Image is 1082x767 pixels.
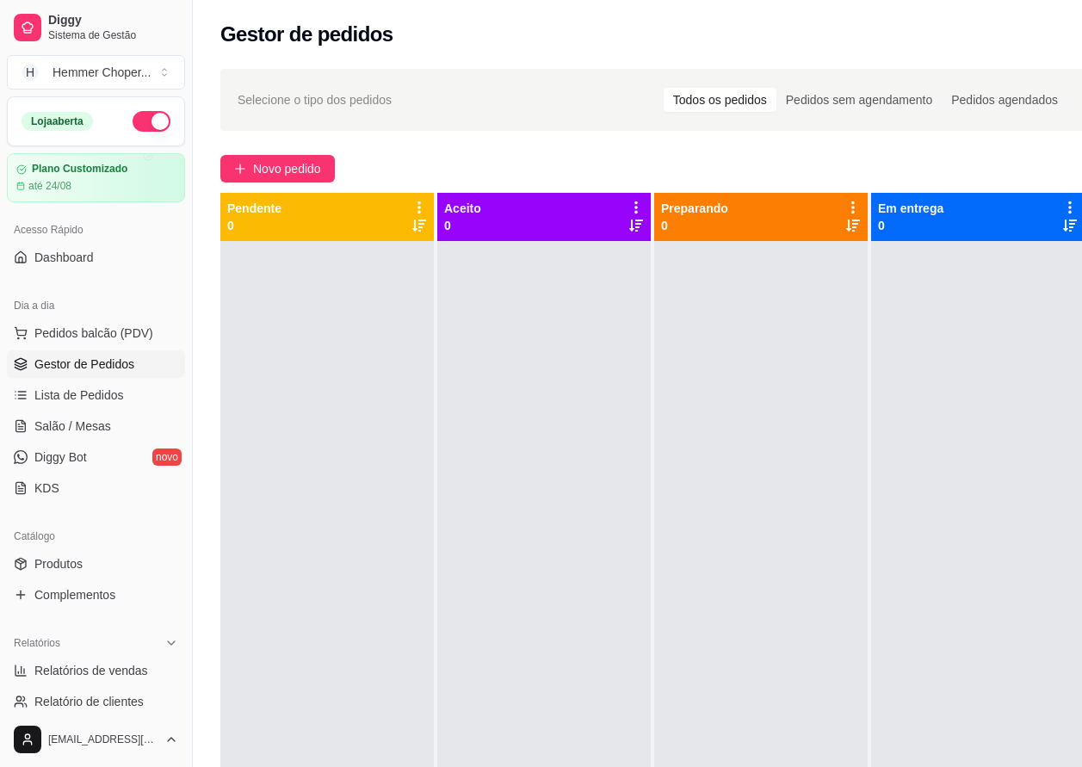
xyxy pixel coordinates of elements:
[34,448,87,466] span: Diggy Bot
[7,244,185,271] a: Dashboard
[7,350,185,378] a: Gestor de Pedidos
[7,474,185,502] a: KDS
[7,523,185,550] div: Catálogo
[34,418,111,435] span: Salão / Mesas
[14,636,60,650] span: Relatórios
[53,64,151,81] div: Hemmer Choper ...
[22,112,93,131] div: Loja aberta
[34,387,124,404] span: Lista de Pedidos
[22,64,39,81] span: H
[48,28,178,42] span: Sistema de Gestão
[227,200,281,217] p: Pendente
[444,217,481,234] p: 0
[7,292,185,319] div: Dia a dia
[7,443,185,471] a: Diggy Botnovo
[7,550,185,578] a: Produtos
[28,179,71,193] article: até 24/08
[34,325,153,342] span: Pedidos balcão (PDV)
[32,163,127,176] article: Plano Customizado
[444,200,481,217] p: Aceito
[7,581,185,609] a: Complementos
[253,159,321,178] span: Novo pedido
[133,111,170,132] button: Alterar Status
[238,90,392,109] span: Selecione o tipo dos pedidos
[34,693,144,710] span: Relatório de clientes
[227,217,281,234] p: 0
[664,88,776,112] div: Todos os pedidos
[34,249,94,266] span: Dashboard
[661,200,728,217] p: Preparando
[34,479,59,497] span: KDS
[7,153,185,202] a: Plano Customizadoaté 24/08
[7,216,185,244] div: Acesso Rápido
[34,586,115,603] span: Complementos
[7,55,185,90] button: Select a team
[48,13,178,28] span: Diggy
[7,688,185,715] a: Relatório de clientes
[7,381,185,409] a: Lista de Pedidos
[942,88,1067,112] div: Pedidos agendados
[7,7,185,48] a: DiggySistema de Gestão
[7,319,185,347] button: Pedidos balcão (PDV)
[220,155,335,182] button: Novo pedido
[48,733,158,746] span: [EMAIL_ADDRESS][DOMAIN_NAME]
[776,88,942,112] div: Pedidos sem agendamento
[34,356,134,373] span: Gestor de Pedidos
[661,217,728,234] p: 0
[7,412,185,440] a: Salão / Mesas
[234,163,246,175] span: plus
[878,200,943,217] p: Em entrega
[878,217,943,234] p: 0
[7,719,185,760] button: [EMAIL_ADDRESS][DOMAIN_NAME]
[34,555,83,572] span: Produtos
[7,657,185,684] a: Relatórios de vendas
[220,21,393,48] h2: Gestor de pedidos
[34,662,148,679] span: Relatórios de vendas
